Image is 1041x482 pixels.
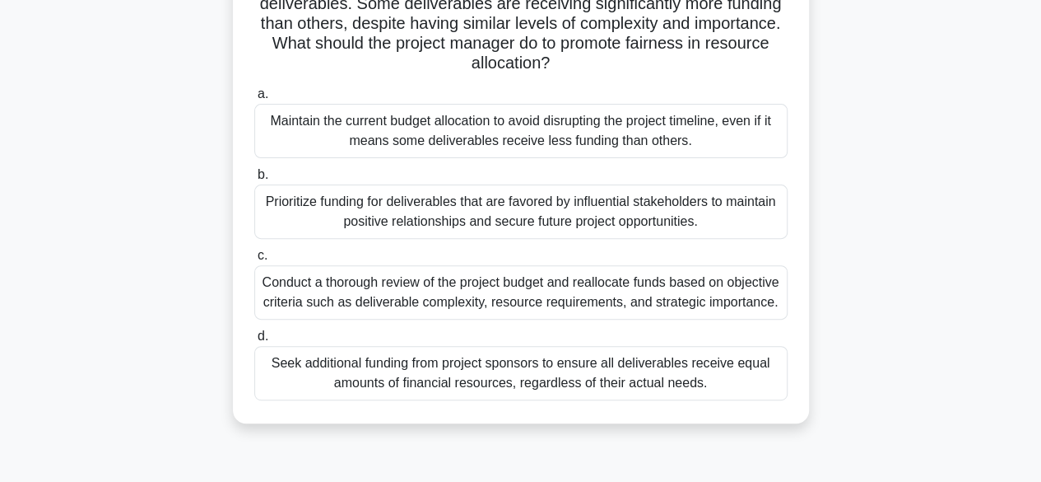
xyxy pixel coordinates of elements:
[258,167,268,181] span: b.
[254,265,788,320] div: Conduct a thorough review of the project budget and reallocate funds based on objective criteria ...
[254,346,788,400] div: Seek additional funding from project sponsors to ensure all deliverables receive equal amounts of...
[254,104,788,158] div: Maintain the current budget allocation to avoid disrupting the project timeline, even if it means...
[258,87,268,101] span: a.
[258,329,268,343] span: d.
[254,185,788,239] div: Prioritize funding for deliverables that are favored by influential stakeholders to maintain posi...
[258,248,267,262] span: c.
